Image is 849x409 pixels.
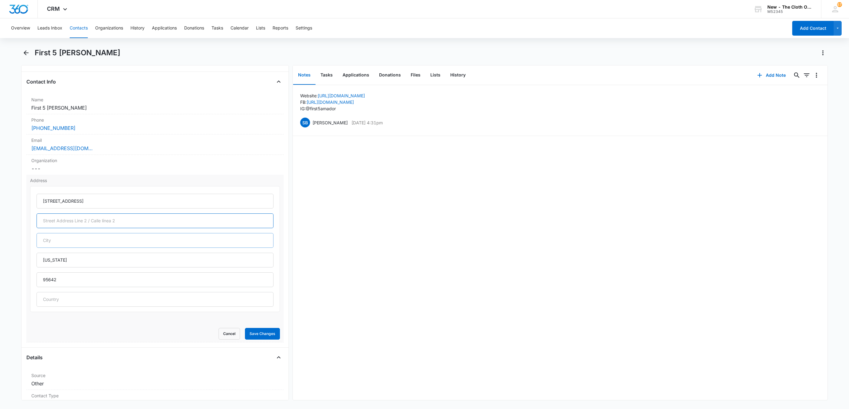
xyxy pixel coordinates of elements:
label: Address [30,177,280,184]
a: [PHONE_NUMBER] [31,124,76,132]
div: account name [767,5,812,10]
button: Back [21,48,31,58]
button: Save Changes [245,328,280,340]
span: SB [300,118,310,127]
div: Email[EMAIL_ADDRESS][DOMAIN_NAME] [26,134,284,155]
input: Street Address Line 2 / Calle línea 2 [37,213,273,228]
button: Applications [338,66,374,85]
button: Add Contact [792,21,834,36]
button: Filters [802,70,812,80]
p: [DATE] 4:31pm [351,119,383,126]
button: History [445,66,471,85]
button: Tasks [316,66,338,85]
dd: First 5 [PERSON_NAME] [31,104,279,111]
button: Donations [184,18,204,38]
button: Applications [152,18,177,38]
input: Zip [37,272,273,287]
label: Name [31,96,279,103]
button: Search... [792,70,802,80]
button: Lists [425,66,445,85]
div: Phone[PHONE_NUMBER] [26,114,284,134]
button: Cancel [219,328,240,340]
button: Notes [293,66,316,85]
input: State [37,253,273,267]
input: City [37,233,273,248]
div: notifications count [837,2,842,7]
label: Email [31,137,279,143]
label: Contact Type [31,392,279,399]
p: IG: @first5amador [300,105,365,112]
button: Donations [374,66,406,85]
button: Add Note [751,68,792,83]
span: 57 [837,2,842,7]
button: Contacts [70,18,88,38]
p: FB: [300,99,365,105]
button: Lists [256,18,265,38]
dd: --- [31,165,279,172]
span: CRM [47,6,60,12]
button: History [130,18,145,38]
button: Close [274,353,284,362]
button: Files [406,66,425,85]
div: account id [767,10,812,14]
label: Source [31,372,279,379]
button: Reports [273,18,288,38]
div: SourceOther [26,370,284,390]
button: Overflow Menu [812,70,821,80]
div: Organization--- [26,155,284,175]
button: Actions [818,48,828,58]
a: [URL][DOMAIN_NAME] [318,93,365,98]
button: Overview [11,18,30,38]
h4: Contact Info [26,78,56,85]
input: Country [37,292,273,307]
dd: Other [31,380,279,387]
h4: Details [26,354,43,361]
label: Organization [31,157,279,164]
button: Settings [296,18,312,38]
button: Tasks [211,18,223,38]
p: [PERSON_NAME] [312,119,348,126]
a: [URL][DOMAIN_NAME] [307,99,354,105]
label: Phone [31,117,279,123]
button: Organizations [95,18,123,38]
p: Website: [300,92,365,99]
button: Close [274,77,284,87]
input: Street [37,194,273,208]
h1: First 5 [PERSON_NAME] [35,48,120,57]
button: Calendar [231,18,249,38]
a: [EMAIL_ADDRESS][DOMAIN_NAME] [31,145,93,152]
button: Leads Inbox [37,18,62,38]
div: NameFirst 5 [PERSON_NAME] [26,94,284,114]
